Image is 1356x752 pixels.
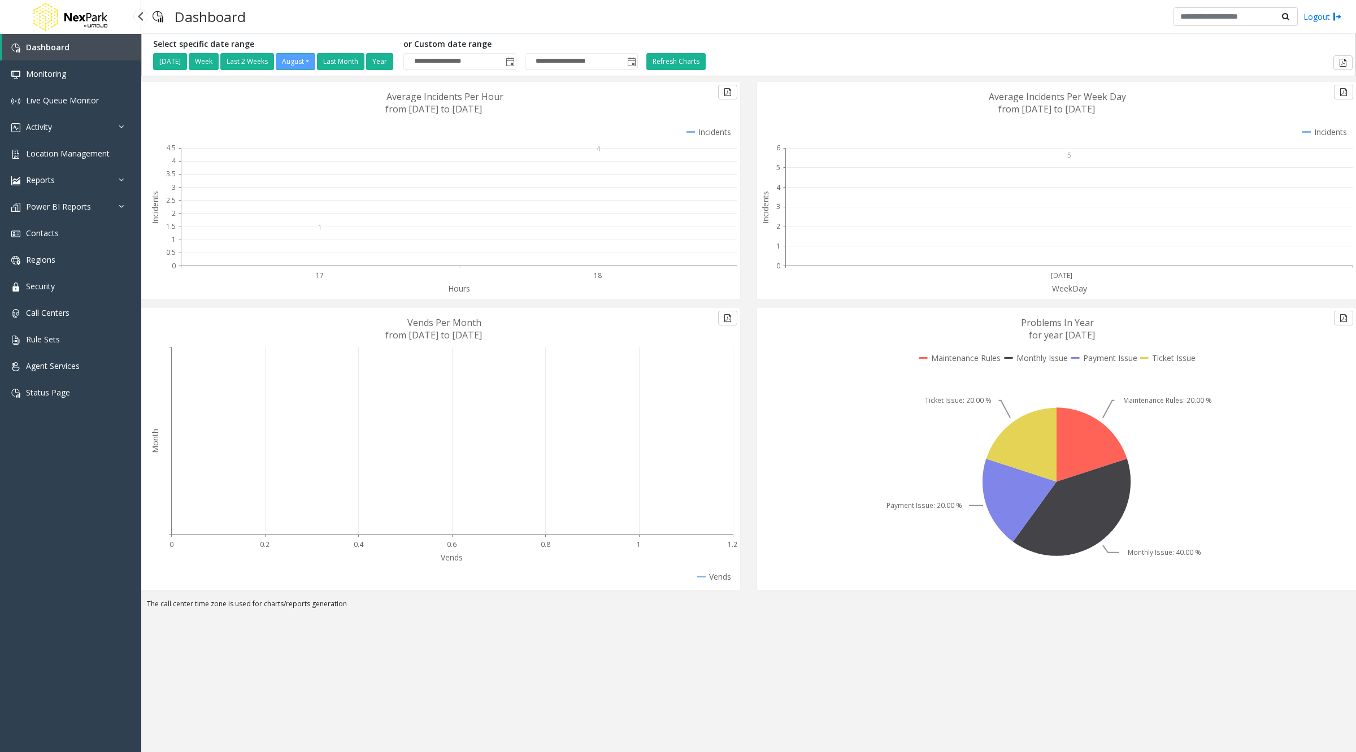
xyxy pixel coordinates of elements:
[1123,395,1212,405] text: Maintenance Rules: 20.00 %
[366,53,393,70] button: Year
[166,169,176,179] text: 3.5
[166,195,176,205] text: 2.5
[316,271,324,280] text: 17
[317,53,364,70] button: Last Month
[776,143,780,153] text: 6
[1021,316,1094,329] text: Problems In Year
[1052,283,1088,294] text: WeekDay
[385,103,482,115] text: from [DATE] to [DATE]
[26,387,70,398] span: Status Page
[26,228,59,238] span: Contacts
[26,121,52,132] span: Activity
[760,191,771,224] text: Incidents
[1029,329,1095,341] text: for year [DATE]
[1051,271,1072,280] text: [DATE]
[169,540,173,549] text: 0
[718,85,737,99] button: Export to pdf
[26,68,66,79] span: Monitoring
[11,203,20,212] img: 'icon'
[11,229,20,238] img: 'icon'
[26,95,99,106] span: Live Queue Monitor
[26,334,60,345] span: Rule Sets
[1128,547,1201,557] text: Monthly Issue: 40.00 %
[166,247,176,257] text: 0.5
[150,191,160,224] text: Incidents
[172,182,176,192] text: 3
[776,182,781,192] text: 4
[718,311,737,325] button: Export to pdf
[276,53,315,70] button: August
[594,271,602,280] text: 18
[11,309,20,318] img: 'icon'
[11,389,20,398] img: 'icon'
[11,336,20,345] img: 'icon'
[220,53,274,70] button: Last 2 Weeks
[403,40,638,49] h5: or Custom date range
[26,148,110,159] span: Location Management
[189,53,219,70] button: Week
[646,53,706,70] button: Refresh Charts
[637,540,641,549] text: 1
[1067,150,1071,160] text: 5
[11,44,20,53] img: 'icon'
[11,176,20,185] img: 'icon'
[776,202,780,211] text: 3
[1334,85,1353,99] button: Export to pdf
[2,34,141,60] a: Dashboard
[541,540,550,549] text: 0.8
[11,362,20,371] img: 'icon'
[172,234,176,244] text: 1
[354,540,364,549] text: 0.4
[596,144,601,154] text: 4
[1334,311,1353,325] button: Export to pdf
[776,241,780,251] text: 1
[169,3,251,31] h3: Dashboard
[503,54,516,69] span: Toggle popup
[11,70,20,79] img: 'icon'
[26,201,91,212] span: Power BI Reports
[989,90,1126,103] text: Average Incidents Per Week Day
[998,103,1095,115] text: from [DATE] to [DATE]
[153,3,163,31] img: pageIcon
[448,283,470,294] text: Hours
[447,540,457,549] text: 0.6
[441,552,463,563] text: Vends
[318,223,322,232] text: 1
[11,282,20,292] img: 'icon'
[11,97,20,106] img: 'icon'
[776,163,780,172] text: 5
[153,53,187,70] button: [DATE]
[1333,55,1353,70] button: Export to pdf
[925,395,992,405] text: Ticket Issue: 20.00 %
[776,221,780,231] text: 2
[385,329,482,341] text: from [DATE] to [DATE]
[172,156,176,166] text: 4
[153,40,395,49] h5: Select specific date range
[776,261,780,271] text: 0
[260,540,270,549] text: 0.2
[26,175,55,185] span: Reports
[11,123,20,132] img: 'icon'
[386,90,503,103] text: Average Incidents Per Hour
[26,254,55,265] span: Regions
[886,501,962,510] text: Payment Issue: 20.00 %
[172,208,176,218] text: 2
[625,54,637,69] span: Toggle popup
[166,221,176,231] text: 1.5
[26,360,80,371] span: Agent Services
[150,429,160,453] text: Month
[1303,11,1342,23] a: Logout
[26,42,69,53] span: Dashboard
[728,540,737,549] text: 1.2
[166,143,176,153] text: 4.5
[11,150,20,159] img: 'icon'
[26,307,69,318] span: Call Centers
[172,261,176,271] text: 0
[141,599,1356,615] div: The call center time zone is used for charts/reports generation
[1333,11,1342,23] img: logout
[407,316,481,329] text: Vends Per Month
[11,256,20,265] img: 'icon'
[26,281,55,292] span: Security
